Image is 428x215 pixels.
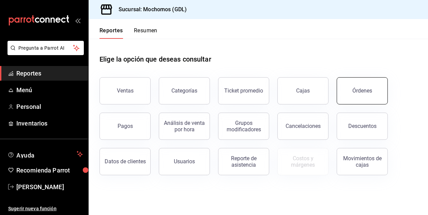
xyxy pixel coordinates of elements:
[218,77,269,104] button: Ticket promedio
[224,87,263,94] div: Ticket promedio
[286,123,321,129] div: Cancelaciones
[171,87,197,94] div: Categorías
[134,27,157,39] button: Resumen
[159,77,210,104] button: Categorías
[174,158,195,165] div: Usuarios
[218,148,269,175] button: Reporte de asistencia
[16,86,32,94] font: Menú
[117,87,134,94] div: Ventas
[100,27,157,39] div: Pestañas de navegación
[277,77,328,104] a: Cajas
[277,113,328,140] button: Cancelaciones
[16,103,41,110] font: Personal
[118,123,133,129] div: Pagos
[352,87,372,94] div: Órdenes
[7,41,84,55] button: Pregunta a Parrot AI
[100,148,151,175] button: Datos de clientes
[75,18,80,23] button: open_drawer_menu
[16,183,64,191] font: [PERSON_NAME]
[105,158,146,165] div: Datos de clientes
[8,206,57,211] font: Sugerir nueva función
[337,113,388,140] button: Descuentos
[159,113,210,140] button: Análisis de venta por hora
[5,49,84,56] a: Pregunta a Parrot AI
[113,5,187,14] h3: Sucursal: Mochomos (GDL)
[296,87,310,95] div: Cajas
[277,148,328,175] button: Contrata inventarios para ver este reporte
[341,155,383,168] div: Movimientos de cajas
[16,150,74,158] span: Ayuda
[223,120,265,133] div: Grupos modificadores
[100,27,123,34] font: Reportes
[163,120,205,133] div: Análisis de venta por hora
[16,120,47,127] font: Inventarios
[18,45,73,52] span: Pregunta a Parrot AI
[218,113,269,140] button: Grupos modificadores
[223,155,265,168] div: Reporte de asistencia
[100,77,151,104] button: Ventas
[100,54,211,64] h1: Elige la opción que deseas consultar
[16,70,41,77] font: Reportes
[100,113,151,140] button: Pagos
[159,148,210,175] button: Usuarios
[337,77,388,104] button: Órdenes
[282,155,324,168] div: Costos y márgenes
[337,148,388,175] button: Movimientos de cajas
[348,123,377,129] div: Descuentos
[16,167,70,174] font: Recomienda Parrot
